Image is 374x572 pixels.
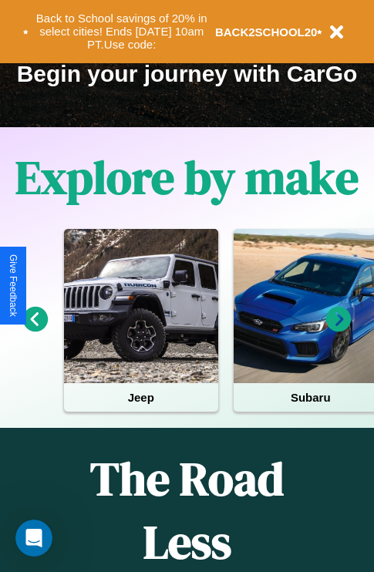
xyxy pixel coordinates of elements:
div: Give Feedback [8,254,19,317]
iframe: Intercom live chat [15,520,52,557]
b: BACK2SCHOOL20 [215,25,318,39]
button: Back to School savings of 20% in select cities! Ends [DATE] 10am PT.Use code: [29,8,215,56]
h4: Jeep [64,383,218,412]
h1: Explore by make [15,146,359,209]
